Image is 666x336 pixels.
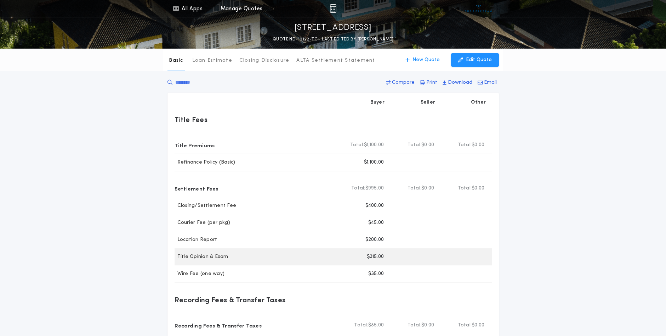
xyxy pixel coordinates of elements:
[484,79,497,86] p: Email
[169,57,183,64] p: Basic
[476,76,499,89] button: Email
[364,159,384,166] p: $1,100.00
[295,22,372,34] p: [STREET_ADDRESS]
[175,114,208,125] p: Title Fees
[296,57,375,64] p: ALTA Settlement Statement
[421,142,434,149] span: $0.00
[239,57,290,64] p: Closing Disclosure
[421,185,434,192] span: $0.00
[368,322,384,329] span: $85.00
[370,99,385,106] p: Buyer
[426,79,437,86] p: Print
[440,76,474,89] button: Download
[408,322,422,329] b: Total:
[448,79,472,86] p: Download
[192,57,232,64] p: Loan Estimate
[384,76,417,89] button: Compare
[458,185,472,192] b: Total:
[175,139,215,151] p: Title Premiums
[421,99,436,106] p: Seller
[466,56,492,64] p: Edit Quote
[471,99,486,106] p: Other
[365,236,384,243] p: $200.00
[330,4,336,13] img: img
[175,253,228,260] p: Title Opinion & Exam
[458,142,472,149] b: Total:
[273,36,393,43] p: QUOTE ND-10122-TC - LAST EDITED BY [PERSON_NAME]
[472,322,484,329] span: $0.00
[368,219,384,226] p: $45.00
[351,185,365,192] b: Total:
[175,270,225,277] p: Wire Fee (one way)
[408,142,422,149] b: Total:
[458,322,472,329] b: Total:
[368,270,384,277] p: $35.00
[398,53,447,67] button: New Quote
[175,294,286,305] p: Recording Fees & Transfer Taxes
[175,183,218,194] p: Settlement Fees
[175,202,237,209] p: Closing/Settlement Fee
[350,142,364,149] b: Total:
[175,159,235,166] p: Refinance Policy (Basic)
[354,322,368,329] b: Total:
[421,322,434,329] span: $0.00
[472,142,484,149] span: $0.00
[175,219,230,226] p: Courier Fee (per pkg)
[418,76,439,89] button: Print
[365,185,384,192] span: $995.00
[392,79,415,86] p: Compare
[465,5,492,12] img: vs-icon
[472,185,484,192] span: $0.00
[175,320,262,331] p: Recording Fees & Transfer Taxes
[364,142,384,149] span: $1,100.00
[365,202,384,209] p: $400.00
[412,56,440,64] p: New Quote
[175,236,217,243] p: Location Report
[408,185,422,192] b: Total:
[451,53,499,67] button: Edit Quote
[367,253,384,260] p: $315.00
